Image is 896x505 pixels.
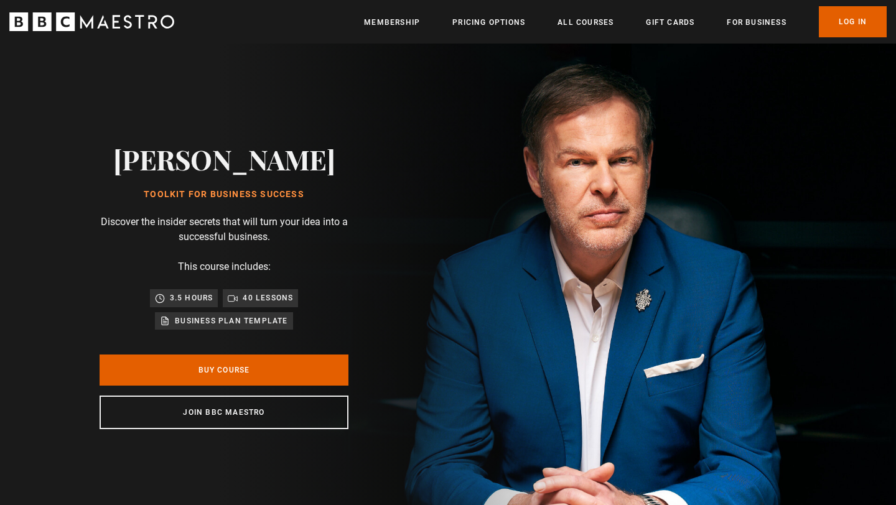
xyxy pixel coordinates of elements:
[113,143,335,175] h2: [PERSON_NAME]
[243,292,293,304] p: 40 lessons
[558,16,614,29] a: All Courses
[452,16,525,29] a: Pricing Options
[100,215,348,244] p: Discover the insider secrets that will turn your idea into a successful business.
[170,292,213,304] p: 3.5 hours
[178,259,271,274] p: This course includes:
[364,16,420,29] a: Membership
[113,190,335,200] h1: Toolkit for Business Success
[100,354,348,386] a: Buy Course
[175,315,287,327] p: Business plan template
[727,16,786,29] a: For business
[646,16,694,29] a: Gift Cards
[364,6,887,37] nav: Primary
[100,396,348,429] a: Join BBC Maestro
[819,6,887,37] a: Log In
[9,12,174,31] svg: BBC Maestro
